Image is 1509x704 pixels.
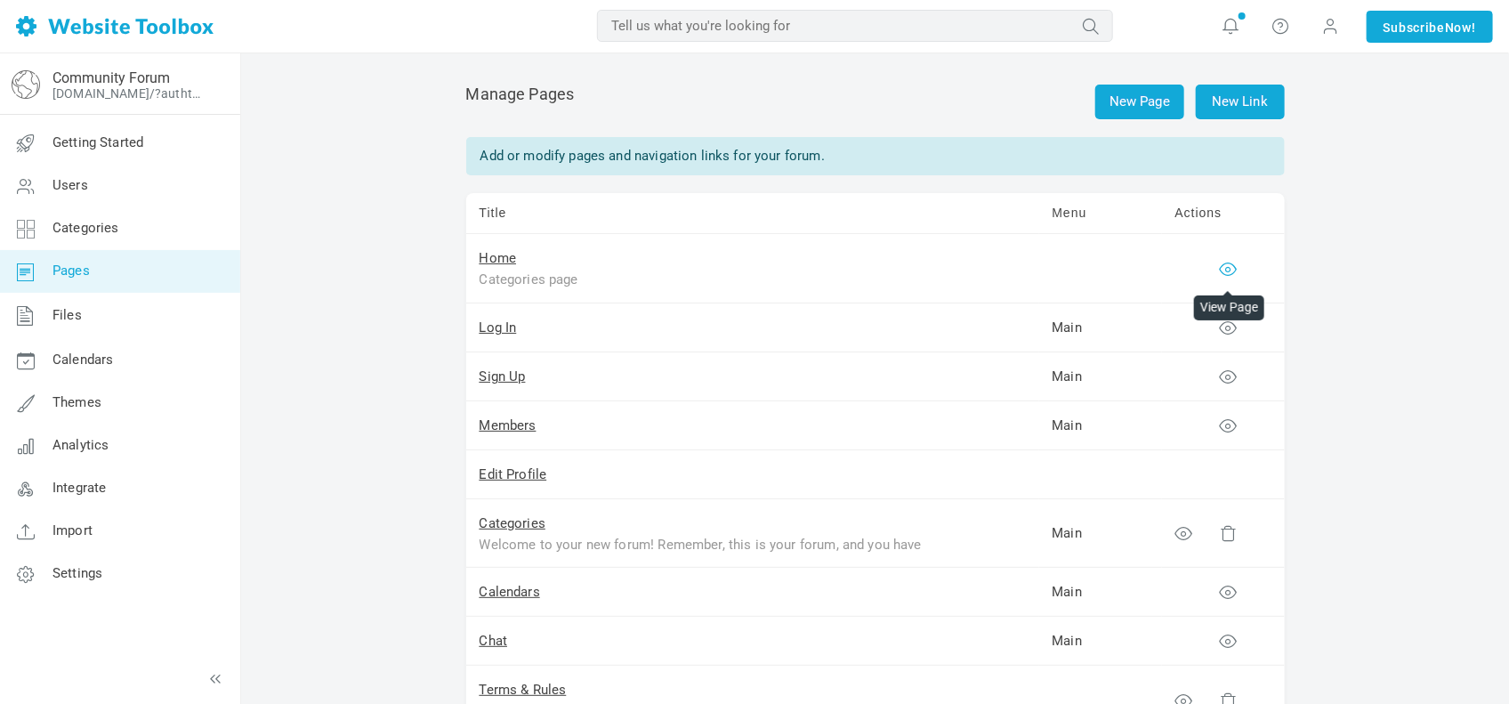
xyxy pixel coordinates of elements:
a: New Page [1095,85,1184,119]
a: Sign Up [480,368,526,384]
a: Categories [480,515,546,531]
a: [DOMAIN_NAME]/?authtoken=8d5bd0d3e0138b6830ccfa8aa5e1d6b9&rememberMe=1 [52,86,207,101]
a: Home [480,250,517,266]
input: Tell us what you're looking for [597,10,1113,42]
div: Categories page [480,269,924,289]
span: Files [52,307,82,323]
span: Integrate [52,480,106,496]
a: Community Forum [52,69,170,86]
a: Calendars [480,584,540,600]
span: Settings [52,565,102,581]
a: Edit Profile [480,466,547,482]
td: Main [1039,401,1162,450]
a: New Link [1196,85,1285,119]
span: Getting Started [52,134,143,150]
td: Main [1039,617,1162,666]
td: Main [1039,568,1162,617]
td: Main [1039,352,1162,401]
span: Pages [52,263,90,279]
td: Title [466,193,1039,234]
td: Main [1039,499,1162,569]
span: Now! [1445,18,1476,37]
span: Analytics [52,437,109,453]
div: Welcome to your new forum! Remember, this is your forum, and you have the freedom to change the t... [480,534,924,554]
td: Main [1039,303,1162,352]
a: Terms & Rules [480,682,567,698]
span: Import [52,522,93,538]
td: Menu [1039,193,1162,234]
td: Actions [1162,193,1285,234]
div: Add or modify pages and navigation links for your forum. [466,137,1285,175]
a: SubscribeNow! [1367,11,1493,43]
a: Members [480,417,537,433]
span: Users [52,177,88,193]
a: Chat [480,633,508,649]
a: Log In [480,320,517,336]
img: globe-icon.png [12,70,40,99]
span: Themes [52,394,101,410]
span: Calendars [52,352,113,368]
h2: Manage Pages [466,85,1285,119]
span: Categories [52,220,119,236]
div: View Page [1194,295,1264,320]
